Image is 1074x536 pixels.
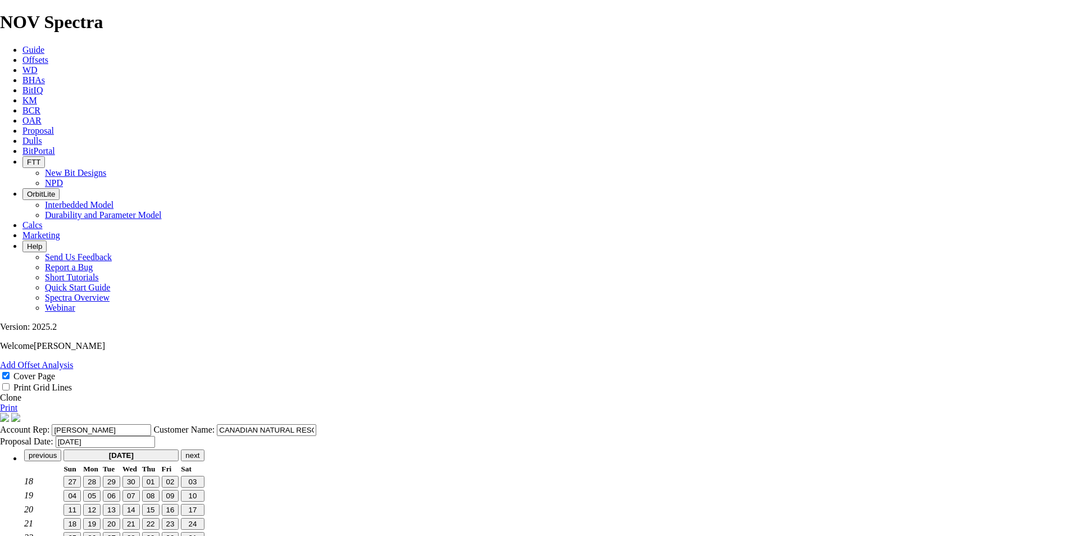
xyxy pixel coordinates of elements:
a: Send Us Feedback [45,252,112,262]
a: Marketing [22,230,60,240]
a: KM [22,96,37,105]
button: 11 [63,504,81,516]
a: NPD [45,178,63,188]
span: 20 [107,520,116,528]
a: Spectra Overview [45,293,110,302]
label: Cover Page [13,371,55,381]
span: 05 [88,492,96,500]
a: BitIQ [22,85,43,95]
small: Sunday [63,465,76,473]
a: Webinar [45,303,75,312]
a: Interbedded Model [45,200,113,210]
span: 28 [88,478,96,486]
span: 21 [127,520,135,528]
span: 18 [68,520,76,528]
strong: [DATE] [109,451,134,460]
a: Short Tutorials [45,272,99,282]
a: Quick Start Guide [45,283,110,292]
span: 23 [166,520,175,528]
button: 23 [162,518,179,530]
button: FTT [22,156,45,168]
span: 06 [107,492,116,500]
span: next [185,451,199,460]
span: 27 [68,478,76,486]
span: 03 [189,478,197,486]
a: Calcs [22,220,43,230]
span: 29 [107,478,116,486]
a: New Bit Designs [45,168,106,178]
button: 17 [181,504,204,516]
span: 09 [166,492,175,500]
span: 01 [147,478,155,486]
em: 20 [24,505,33,514]
button: 21 [122,518,140,530]
span: 15 [147,506,155,514]
button: 01 [142,476,160,488]
button: previous [24,449,61,461]
button: 15 [142,504,160,516]
button: 29 [103,476,120,488]
label: Customer Name: [153,425,215,434]
button: Help [22,240,47,252]
a: Durability and Parameter Model [45,210,162,220]
button: 30 [122,476,140,488]
span: 24 [189,520,197,528]
span: Help [27,242,42,251]
span: 07 [127,492,135,500]
span: Guide [22,45,44,54]
small: Tuesday [103,465,115,473]
button: 18 [63,518,81,530]
button: 22 [142,518,160,530]
span: 19 [88,520,96,528]
img: cover-graphic.e5199e77.png [11,413,20,422]
small: Saturday [181,465,192,473]
a: Dulls [22,136,42,146]
em: 18 [24,476,33,486]
a: BitPortal [22,146,55,156]
button: 14 [122,504,140,516]
span: previous [29,451,57,460]
a: Report a Bug [45,262,93,272]
button: 05 [83,490,101,502]
a: Proposal [22,126,54,135]
span: 10 [189,492,197,500]
span: 16 [166,506,175,514]
button: 02 [162,476,179,488]
span: OrbitLite [27,190,55,198]
button: 03 [181,476,204,488]
button: 16 [162,504,179,516]
span: 22 [147,520,155,528]
span: [PERSON_NAME] [34,341,105,351]
button: 10 [181,490,204,502]
button: 04 [63,490,81,502]
button: 24 [181,518,204,530]
small: Thursday [142,465,156,473]
a: BHAs [22,75,45,85]
button: 09 [162,490,179,502]
span: FTT [27,158,40,166]
span: 13 [107,506,116,514]
span: OAR [22,116,42,125]
span: 04 [68,492,76,500]
span: 08 [147,492,155,500]
span: 11 [68,506,76,514]
small: Friday [162,465,172,473]
small: Wednesday [122,465,137,473]
button: 19 [83,518,101,530]
button: OrbitLite [22,188,60,200]
a: Offsets [22,55,48,65]
button: 13 [103,504,120,516]
span: 12 [88,506,96,514]
a: WD [22,65,38,75]
span: 02 [166,478,175,486]
span: 17 [189,506,197,514]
